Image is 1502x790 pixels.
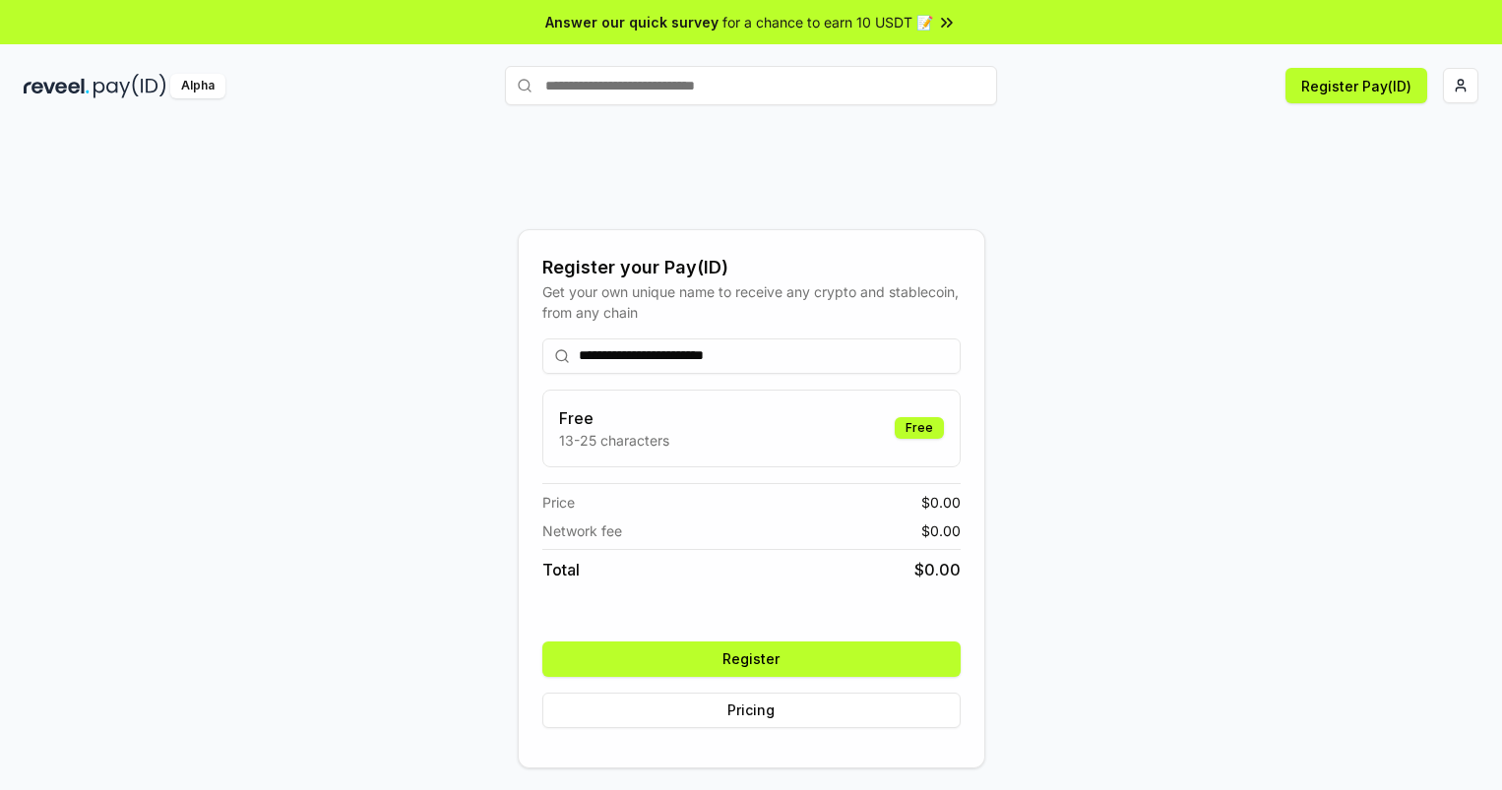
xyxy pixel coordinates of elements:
[94,74,166,98] img: pay_id
[914,558,961,581] span: $ 0.00
[170,74,225,98] div: Alpha
[24,74,90,98] img: reveel_dark
[1285,68,1427,103] button: Register Pay(ID)
[559,430,669,451] p: 13-25 characters
[895,417,944,439] div: Free
[559,406,669,430] h3: Free
[921,520,961,541] span: $ 0.00
[542,641,961,677] button: Register
[542,492,575,513] span: Price
[545,12,719,32] span: Answer our quick survey
[542,558,580,581] span: Total
[542,520,622,541] span: Network fee
[542,693,961,728] button: Pricing
[542,281,961,323] div: Get your own unique name to receive any crypto and stablecoin, from any chain
[921,492,961,513] span: $ 0.00
[542,254,961,281] div: Register your Pay(ID)
[722,12,933,32] span: for a chance to earn 10 USDT 📝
